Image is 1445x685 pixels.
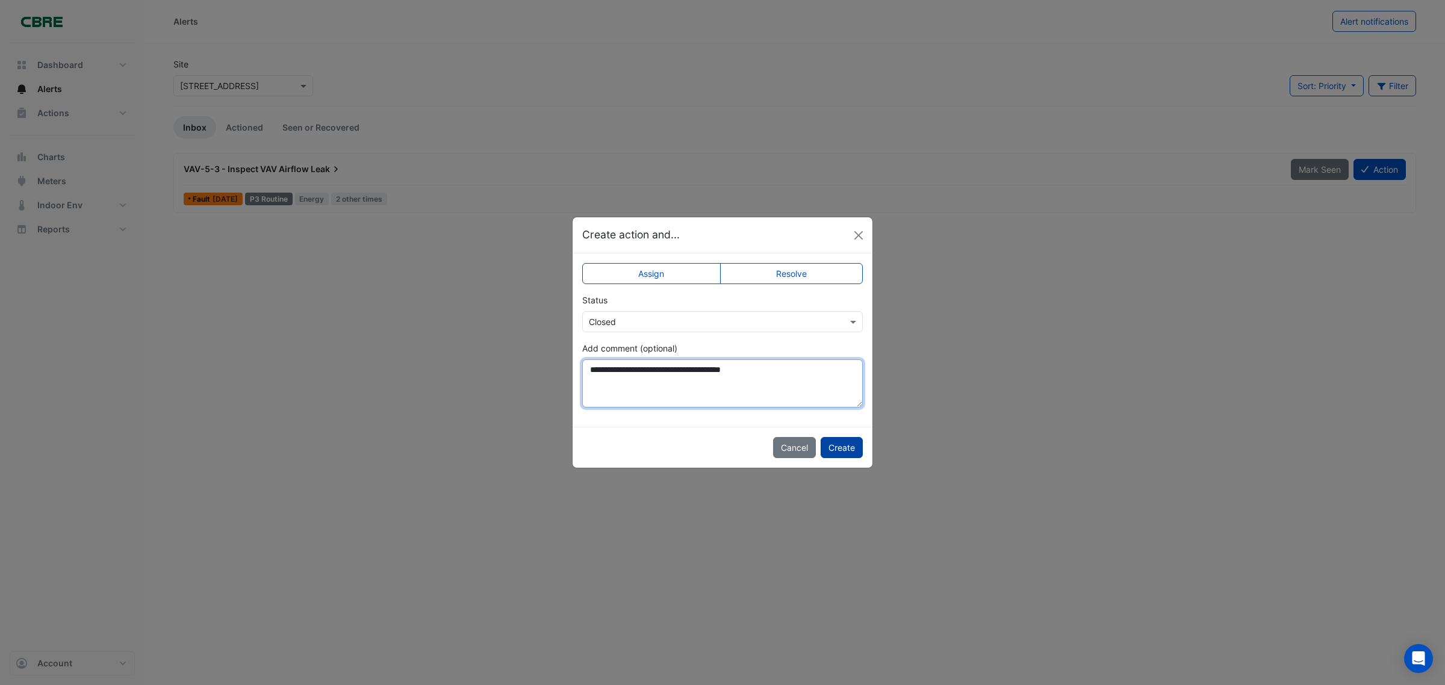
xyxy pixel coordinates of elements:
[821,437,863,458] button: Create
[582,294,608,306] label: Status
[773,437,816,458] button: Cancel
[850,226,868,244] button: Close
[582,227,680,243] h5: Create action and...
[582,342,677,355] label: Add comment (optional)
[720,263,863,284] label: Resolve
[582,263,721,284] label: Assign
[1404,644,1433,673] div: Open Intercom Messenger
